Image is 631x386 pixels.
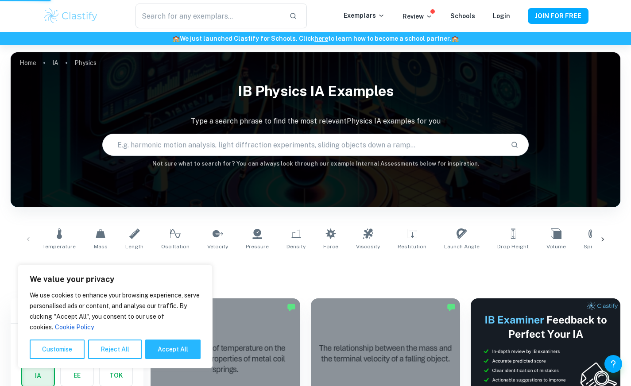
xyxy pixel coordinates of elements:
img: Marked [447,303,456,312]
span: Drop Height [497,243,529,251]
button: Help and Feedback [604,355,622,373]
span: Length [125,243,143,251]
span: Volume [546,243,566,251]
input: E.g. harmonic motion analysis, light diffraction experiments, sliding objects down a ramp... [103,132,504,157]
button: Customise [30,340,85,359]
button: EE [61,365,93,386]
span: Restitution [398,243,426,251]
button: Search [507,137,522,152]
p: Review [403,12,433,21]
span: Mass [94,243,108,251]
span: Oscillation [161,243,190,251]
p: We use cookies to enhance your browsing experience, serve personalised ads or content, and analys... [30,290,201,332]
a: Cookie Policy [54,323,94,331]
span: Velocity [207,243,228,251]
a: Login [493,12,510,19]
span: Pressure [246,243,269,251]
a: Home [19,57,36,69]
span: Density [286,243,306,251]
h6: Not sure what to search for? You can always look through our example Internal Assessments below f... [11,159,620,168]
input: Search for any exemplars... [135,4,282,28]
h6: Filter exemplars [11,298,143,323]
img: Marked [287,303,296,312]
a: Schools [450,12,475,19]
a: here [314,35,328,42]
div: We value your privacy [18,265,213,368]
button: TOK [100,365,132,386]
span: 🏫 [172,35,180,42]
span: Springs [584,243,604,251]
button: Accept All [145,340,201,359]
span: Force [323,243,338,251]
img: Clastify logo [43,7,99,25]
button: Reject All [88,340,142,359]
p: Type a search phrase to find the most relevant Physics IA examples for you [11,116,620,127]
h1: All Physics IA Examples [41,261,590,277]
button: JOIN FOR FREE [528,8,588,24]
p: We value your privacy [30,274,201,285]
span: Temperature [43,243,76,251]
h6: We just launched Clastify for Schools. Click to learn how to become a school partner. [2,34,629,43]
p: Exemplars [344,11,385,20]
p: Physics [74,58,97,68]
a: IA [52,57,58,69]
span: Launch Angle [444,243,480,251]
h1: IB Physics IA examples [11,77,620,105]
span: 🏫 [451,35,459,42]
span: Viscosity [356,243,380,251]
